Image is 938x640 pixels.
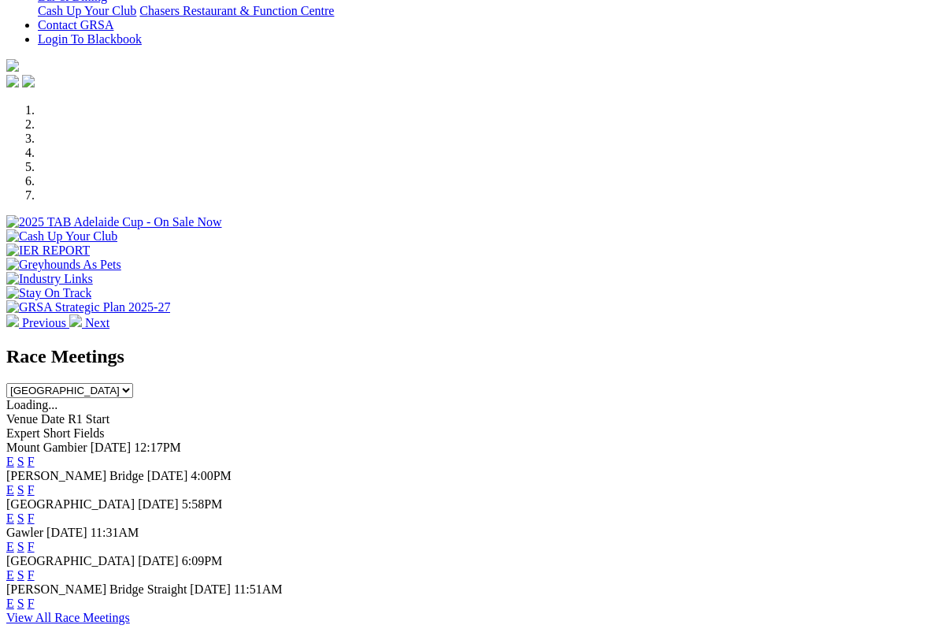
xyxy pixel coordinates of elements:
[85,316,109,329] span: Next
[41,412,65,426] span: Date
[22,75,35,87] img: twitter.svg
[6,611,130,624] a: View All Race Meetings
[6,582,187,596] span: [PERSON_NAME] Bridge Straight
[139,4,334,17] a: Chasers Restaurant & Function Centre
[6,455,14,468] a: E
[22,316,66,329] span: Previous
[6,272,93,286] img: Industry Links
[6,300,170,314] img: GRSA Strategic Plan 2025-27
[234,582,283,596] span: 11:51AM
[6,441,87,454] span: Mount Gambier
[6,426,40,440] span: Expert
[182,497,223,511] span: 5:58PM
[134,441,181,454] span: 12:17PM
[138,497,179,511] span: [DATE]
[43,426,71,440] span: Short
[46,526,87,539] span: [DATE]
[6,215,222,229] img: 2025 TAB Adelaide Cup - On Sale Now
[190,582,231,596] span: [DATE]
[91,441,132,454] span: [DATE]
[6,314,19,327] img: chevron-left-pager-white.svg
[6,526,43,539] span: Gawler
[6,229,117,244] img: Cash Up Your Club
[28,597,35,610] a: F
[6,554,135,567] span: [GEOGRAPHIC_DATA]
[69,316,109,329] a: Next
[6,258,121,272] img: Greyhounds As Pets
[6,497,135,511] span: [GEOGRAPHIC_DATA]
[6,59,19,72] img: logo-grsa-white.png
[28,512,35,525] a: F
[17,483,24,497] a: S
[17,597,24,610] a: S
[17,540,24,553] a: S
[6,512,14,525] a: E
[17,568,24,582] a: S
[6,398,57,411] span: Loading...
[38,18,113,32] a: Contact GRSA
[38,4,136,17] a: Cash Up Your Club
[38,4,932,18] div: Bar & Dining
[6,346,932,367] h2: Race Meetings
[28,483,35,497] a: F
[147,469,188,482] span: [DATE]
[6,568,14,582] a: E
[6,316,69,329] a: Previous
[6,75,19,87] img: facebook.svg
[17,512,24,525] a: S
[28,540,35,553] a: F
[6,412,38,426] span: Venue
[68,412,109,426] span: R1 Start
[182,554,223,567] span: 6:09PM
[6,597,14,610] a: E
[28,568,35,582] a: F
[69,314,82,327] img: chevron-right-pager-white.svg
[73,426,104,440] span: Fields
[6,244,90,258] img: IER REPORT
[6,469,144,482] span: [PERSON_NAME] Bridge
[138,554,179,567] span: [DATE]
[17,455,24,468] a: S
[28,455,35,468] a: F
[191,469,232,482] span: 4:00PM
[6,286,91,300] img: Stay On Track
[91,526,139,539] span: 11:31AM
[6,540,14,553] a: E
[38,32,142,46] a: Login To Blackbook
[6,483,14,497] a: E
